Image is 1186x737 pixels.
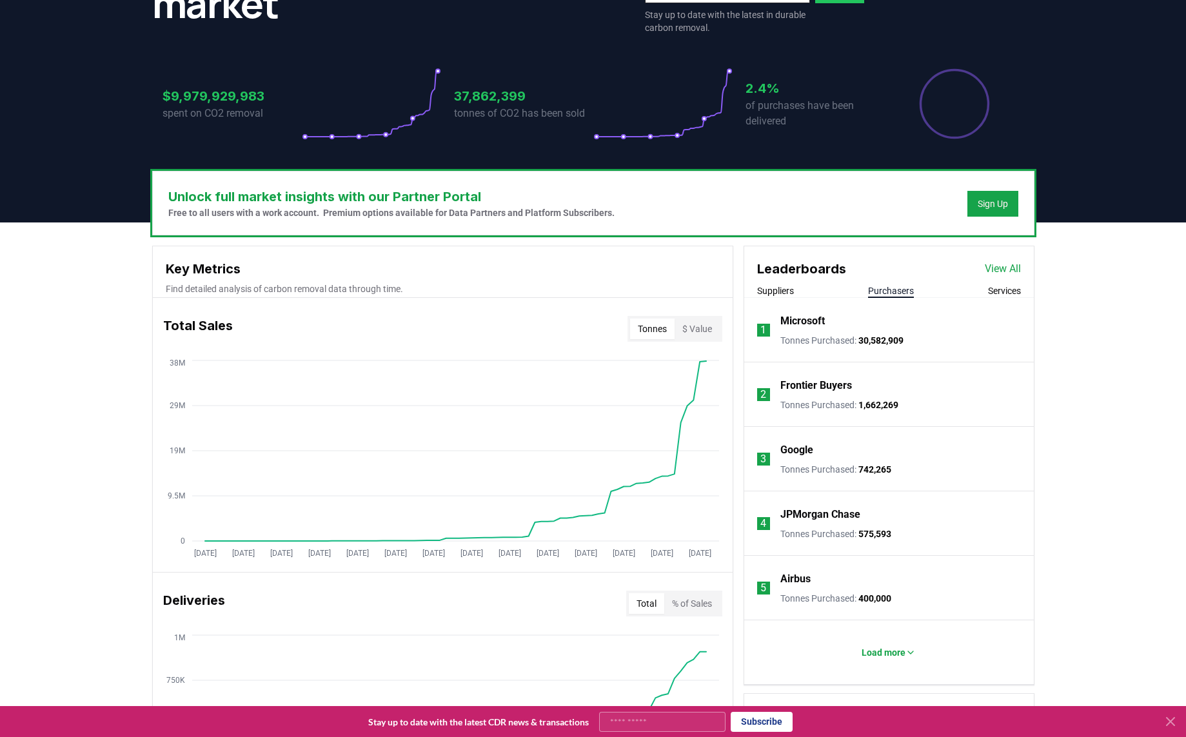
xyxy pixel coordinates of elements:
[851,640,926,665] button: Load more
[498,549,520,558] tspan: [DATE]
[780,398,898,411] p: Tonnes Purchased :
[918,68,991,140] div: Percentage of sales delivered
[270,549,292,558] tspan: [DATE]
[170,359,185,368] tspan: 38M
[780,592,891,605] p: Tonnes Purchased :
[858,593,891,604] span: 400,000
[630,319,675,339] button: Tonnes
[168,491,185,500] tspan: 9.5M
[988,284,1021,297] button: Services
[985,261,1021,277] a: View All
[858,335,904,346] span: 30,582,909
[780,378,852,393] a: Frontier Buyers
[760,580,766,596] p: 5
[536,549,558,558] tspan: [DATE]
[978,197,1008,210] a: Sign Up
[163,86,302,106] h3: $9,979,929,983
[760,516,766,531] p: 4
[232,549,254,558] tspan: [DATE]
[746,98,885,129] p: of purchases have been delivered
[168,206,615,219] p: Free to all users with a work account. Premium options available for Data Partners and Platform S...
[780,463,891,476] p: Tonnes Purchased :
[780,313,825,329] a: Microsoft
[780,442,813,458] a: Google
[346,549,368,558] tspan: [DATE]
[193,549,216,558] tspan: [DATE]
[858,400,898,410] span: 1,662,269
[166,676,185,685] tspan: 750K
[170,401,185,410] tspan: 29M
[629,593,664,614] button: Total
[757,259,846,279] h3: Leaderboards
[384,549,406,558] tspan: [DATE]
[675,319,720,339] button: $ Value
[460,549,482,558] tspan: [DATE]
[163,316,233,342] h3: Total Sales
[650,549,673,558] tspan: [DATE]
[858,529,891,539] span: 575,593
[760,387,766,402] p: 2
[967,191,1018,217] button: Sign Up
[422,549,444,558] tspan: [DATE]
[746,79,885,98] h3: 2.4%
[166,282,720,295] p: Find detailed analysis of carbon removal data through time.
[664,593,720,614] button: % of Sales
[780,571,811,587] a: Airbus
[868,284,914,297] button: Purchasers
[308,549,330,558] tspan: [DATE]
[574,549,597,558] tspan: [DATE]
[858,464,891,475] span: 742,265
[760,451,766,467] p: 3
[166,259,720,279] h3: Key Metrics
[780,507,860,522] a: JPMorgan Chase
[454,86,593,106] h3: 37,862,399
[163,106,302,121] p: spent on CO2 removal
[757,284,794,297] button: Suppliers
[612,549,635,558] tspan: [DATE]
[163,591,225,616] h3: Deliveries
[181,536,185,545] tspan: 0
[454,106,593,121] p: tonnes of CO2 has been sold
[862,646,905,659] p: Load more
[645,8,810,34] p: Stay up to date with the latest in durable carbon removal.
[780,527,891,540] p: Tonnes Purchased :
[780,334,904,347] p: Tonnes Purchased :
[688,549,711,558] tspan: [DATE]
[168,187,615,206] h3: Unlock full market insights with our Partner Portal
[170,446,185,455] tspan: 19M
[760,322,766,338] p: 1
[174,633,185,642] tspan: 1M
